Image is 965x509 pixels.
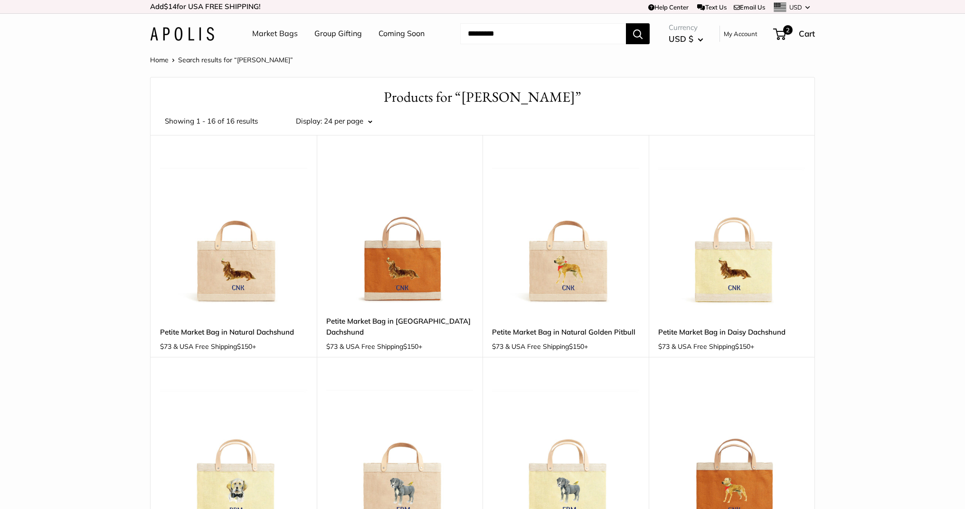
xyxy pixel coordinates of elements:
span: 2 [783,25,793,35]
span: & USA Free Shipping + [672,343,754,350]
span: Cart [799,29,815,38]
span: 24 per page [324,116,363,125]
a: Coming Soon [378,27,425,41]
span: USD $ [669,34,693,44]
span: $14 [164,2,177,11]
img: Petite Market Bag in Daisy Dachshund [658,159,805,306]
a: Email Us [734,3,765,11]
button: USD $ [669,31,703,47]
nav: Breadcrumb [150,54,293,66]
a: Market Bags [252,27,298,41]
span: USD [789,3,802,11]
a: Petite Market Bag in Cognac DachshundPetite Market Bag in Cognac Dachshund [326,159,473,306]
a: Text Us [697,3,726,11]
a: My Account [724,28,757,39]
img: Petite Market Bag in Cognac Dachshund [326,159,473,306]
img: Petite Market Bag in Natural Golden Pitbull [492,159,639,306]
span: $150 [735,342,750,351]
img: Apolis [150,27,214,41]
span: $150 [237,342,252,351]
span: & USA Free Shipping + [505,343,588,350]
a: Group Gifting [314,27,362,41]
span: $150 [569,342,584,351]
a: Help Center [648,3,689,11]
span: $150 [403,342,418,351]
span: Showing 1 - 16 of 16 results [165,115,258,128]
span: $73 [658,342,670,351]
button: 24 per page [324,115,372,128]
input: Search... [460,23,626,44]
label: Display: [296,115,322,128]
img: Petite Market Bag in Natural Dachshund [160,159,307,306]
span: $73 [492,342,503,351]
a: Petite Market Bag in Natural Golden Pitbulldescription_Side view of the Petite Market Bag [492,159,639,306]
span: $73 [160,342,171,351]
a: Petite Market Bag in Natural DachshundPetite Market Bag in Natural Dachshund [160,159,307,306]
a: Petite Market Bag in [GEOGRAPHIC_DATA] Dachshund [326,316,473,338]
span: $73 [326,342,338,351]
a: Petite Market Bag in Natural Golden Pitbull [492,327,639,337]
h1: Products for “[PERSON_NAME]” [165,87,800,107]
span: Currency [669,21,703,34]
span: & USA Free Shipping + [340,343,422,350]
a: Petite Market Bag in Daisy Dachshund [658,327,805,337]
span: Search results for “[PERSON_NAME]” [178,56,293,64]
span: & USA Free Shipping + [173,343,256,350]
a: Home [150,56,169,64]
button: Search [626,23,650,44]
a: Petite Market Bag in Natural Dachshund [160,327,307,337]
a: Petite Market Bag in Daisy Dachshunddescription_The artist's desk in Ventura CA [658,159,805,306]
a: 2 Cart [774,26,815,41]
iframe: Sign Up via Text for Offers [8,473,102,501]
